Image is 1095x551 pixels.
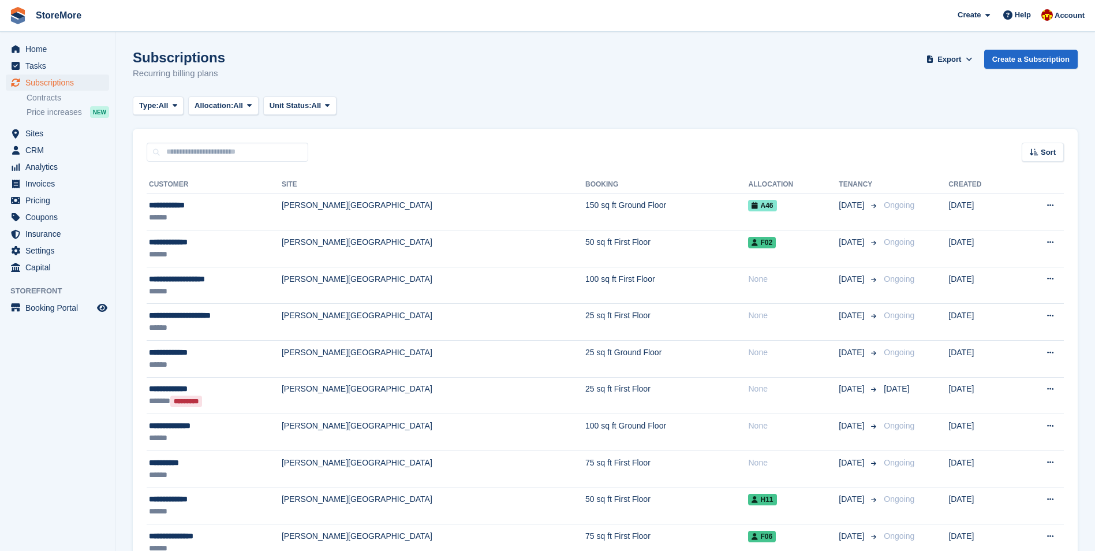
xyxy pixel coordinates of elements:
span: Ongoing [884,237,914,247]
span: Invoices [25,176,95,192]
img: Store More Team [1041,9,1053,21]
a: Preview store [95,301,109,315]
th: Tenancy [839,176,879,194]
th: Booking [585,176,748,194]
span: [DATE] [839,530,866,542]
a: menu [6,226,109,242]
span: F06 [748,531,776,542]
span: [DATE] [884,384,909,393]
td: 75 sq ft First Floor [585,451,748,487]
span: [DATE] [839,347,866,359]
span: Create [958,9,981,21]
td: [PERSON_NAME][GEOGRAPHIC_DATA] [282,341,585,378]
span: Storefront [10,285,115,297]
a: Contracts [27,92,109,103]
td: [DATE] [948,193,1015,230]
span: Price increases [27,107,82,118]
td: 100 sq ft First Floor [585,267,748,304]
span: Coupons [25,209,95,225]
td: 50 sq ft First Floor [585,230,748,267]
td: [PERSON_NAME][GEOGRAPHIC_DATA] [282,304,585,341]
td: 100 sq ft Ground Floor [585,414,748,451]
a: menu [6,125,109,142]
th: Customer [147,176,282,194]
td: [DATE] [948,267,1015,304]
span: Subscriptions [25,75,95,91]
td: [PERSON_NAME][GEOGRAPHIC_DATA] [282,377,585,414]
td: [DATE] [948,377,1015,414]
a: menu [6,75,109,91]
td: [PERSON_NAME][GEOGRAPHIC_DATA] [282,487,585,524]
td: [DATE] [948,451,1015,487]
td: [DATE] [948,487,1015,524]
a: menu [6,259,109,275]
span: Sites [25,125,95,142]
a: Create a Subscription [984,50,1078,69]
span: [DATE] [839,273,866,285]
span: All [312,100,322,111]
span: Account [1055,10,1085,21]
div: None [748,420,839,432]
button: Allocation: All [188,96,259,116]
span: Tasks [25,58,95,74]
span: Help [1015,9,1031,21]
th: Site [282,176,585,194]
span: F02 [748,237,776,248]
td: 25 sq ft First Floor [585,377,748,414]
span: Settings [25,243,95,259]
a: StoreMore [31,6,86,25]
td: [DATE] [948,230,1015,267]
th: Created [948,176,1015,194]
td: [DATE] [948,341,1015,378]
button: Export [924,50,975,69]
a: menu [6,300,109,316]
a: menu [6,176,109,192]
span: [DATE] [839,310,866,322]
td: [PERSON_NAME][GEOGRAPHIC_DATA] [282,267,585,304]
span: Analytics [25,159,95,175]
div: None [748,457,839,469]
span: Ongoing [884,494,914,504]
span: All [233,100,243,111]
span: [DATE] [839,383,866,395]
td: 50 sq ft First Floor [585,487,748,524]
a: menu [6,142,109,158]
a: menu [6,209,109,225]
span: Booking Portal [25,300,95,316]
span: All [159,100,169,111]
span: Unit Status: [270,100,312,111]
p: Recurring billing plans [133,67,225,80]
span: [DATE] [839,493,866,505]
span: Ongoing [884,200,914,210]
span: Insurance [25,226,95,242]
span: CRM [25,142,95,158]
span: Allocation: [195,100,233,111]
span: [DATE] [839,420,866,432]
span: A46 [748,200,776,211]
span: [DATE] [839,236,866,248]
div: None [748,273,839,285]
span: Ongoing [884,531,914,541]
span: Ongoing [884,311,914,320]
a: menu [6,192,109,209]
div: None [748,347,839,359]
h1: Subscriptions [133,50,225,65]
td: [PERSON_NAME][GEOGRAPHIC_DATA] [282,193,585,230]
td: 25 sq ft Ground Floor [585,341,748,378]
td: [PERSON_NAME][GEOGRAPHIC_DATA] [282,230,585,267]
div: None [748,383,839,395]
th: Allocation [748,176,839,194]
div: None [748,310,839,322]
span: Home [25,41,95,57]
a: menu [6,41,109,57]
span: Ongoing [884,421,914,430]
span: Type: [139,100,159,111]
button: Type: All [133,96,184,116]
div: NEW [90,106,109,118]
span: [DATE] [839,199,866,211]
img: stora-icon-8386f47178a22dfd0bd8f6a31ec36ba5ce8667c1dd55bd0f319d3a0aa187defe.svg [9,7,27,24]
span: [DATE] [839,457,866,469]
td: [DATE] [948,414,1015,451]
span: Pricing [25,192,95,209]
td: [PERSON_NAME][GEOGRAPHIC_DATA] [282,414,585,451]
